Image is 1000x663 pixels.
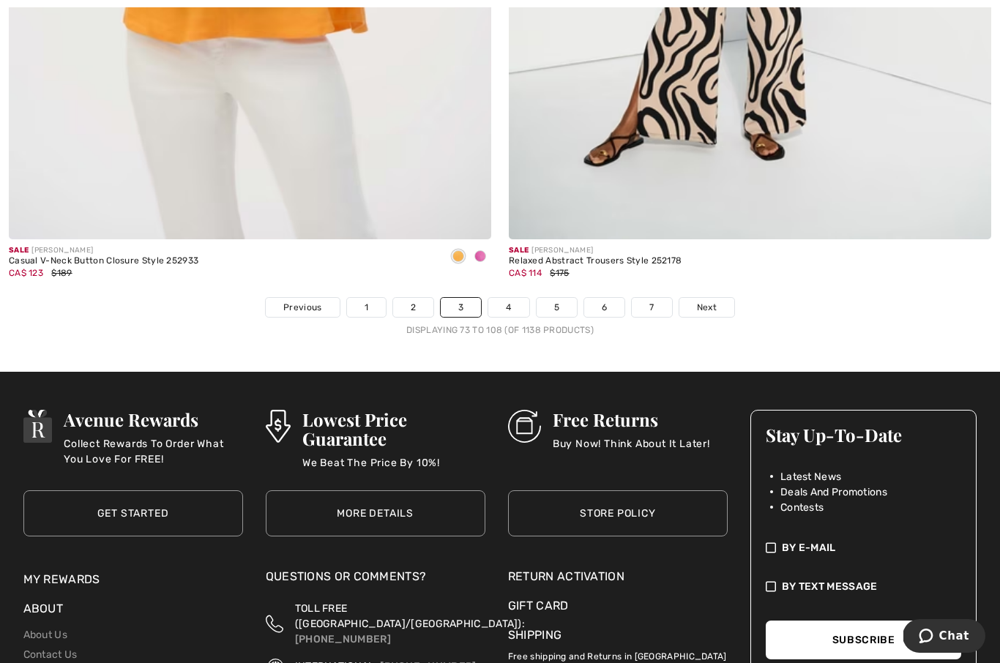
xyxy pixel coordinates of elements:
a: Shipping [508,628,561,642]
span: CA$ 114 [509,268,542,278]
span: $175 [550,268,569,278]
span: Deals And Promotions [780,484,887,500]
span: By E-mail [782,540,836,555]
div: Relaxed Abstract Trousers Style 252178 [509,256,682,266]
span: Next [697,301,717,314]
p: Buy Now! Think About It Later! [553,436,710,465]
a: About Us [23,629,67,641]
a: My Rewards [23,572,100,586]
a: 7 [632,298,671,317]
a: [PHONE_NUMBER] [295,633,391,645]
a: 4 [488,298,529,317]
p: We Beat The Price By 10%! [302,455,485,484]
span: Contests [780,500,824,515]
a: More Details [266,490,485,536]
button: Subscribe [766,621,962,659]
iframe: Opens a widget where you can chat to one of our agents [903,619,985,656]
span: TOLL FREE ([GEOGRAPHIC_DATA]/[GEOGRAPHIC_DATA]): [295,602,525,630]
div: About [23,600,243,625]
img: Lowest Price Guarantee [266,410,291,443]
div: [PERSON_NAME] [509,245,682,256]
a: Return Activation [508,568,728,585]
span: By Text Message [782,579,878,594]
h3: Stay Up-To-Date [766,425,962,444]
span: CA$ 123 [9,268,43,278]
span: Previous [283,301,321,314]
span: Latest News [780,469,841,484]
img: Avenue Rewards [23,410,53,443]
p: Collect Rewards To Order What You Love For FREE! [64,436,242,465]
a: Get Started [23,490,243,536]
a: 3 [441,298,481,317]
a: Contact Us [23,648,78,661]
img: Toll Free (Canada/US) [266,601,283,647]
img: check [766,579,776,594]
img: check [766,540,776,555]
a: Next [679,298,734,317]
h3: Free Returns [553,410,710,429]
a: 6 [584,298,624,317]
span: Sale [9,246,29,255]
a: 5 [537,298,577,317]
div: Questions or Comments? [266,568,485,593]
div: Bubble gum [469,245,491,269]
a: Previous [266,298,339,317]
img: Free Returns [508,410,541,443]
div: Casual V-Neck Button Closure Style 252933 [9,256,198,266]
span: $189 [51,268,72,278]
span: Sale [509,246,529,255]
h3: Lowest Price Guarantee [302,410,485,448]
a: Store Policy [508,490,728,536]
div: [PERSON_NAME] [9,245,198,256]
h3: Avenue Rewards [64,410,242,429]
a: Gift Card [508,597,728,615]
div: Apricot [447,245,469,269]
a: 1 [347,298,386,317]
a: 2 [393,298,433,317]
